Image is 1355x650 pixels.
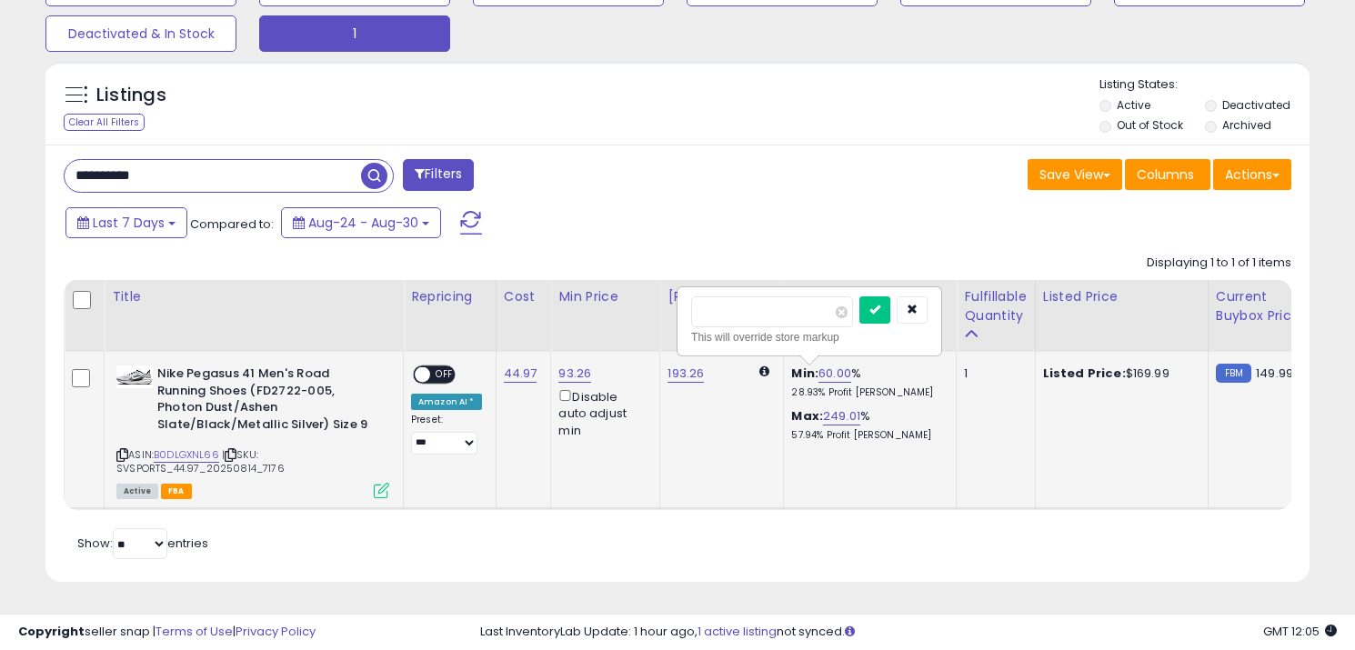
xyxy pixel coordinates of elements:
[1043,365,1126,382] b: Listed Price:
[823,407,860,425] a: 249.01
[1147,255,1291,272] div: Displaying 1 to 1 of 1 items
[480,624,1338,641] div: Last InventoryLab Update: 1 hour ago, not synced.
[791,408,942,442] div: %
[411,414,482,455] div: Preset:
[791,365,818,382] b: Min:
[411,287,488,306] div: Repricing
[18,624,316,641] div: seller snap | |
[1263,623,1337,640] span: 2025-09-7 12:05 GMT
[64,114,145,131] div: Clear All Filters
[558,287,652,306] div: Min Price
[116,484,158,499] span: All listings currently available for purchase on Amazon
[1125,159,1210,190] button: Columns
[791,407,823,425] b: Max:
[791,429,942,442] p: 57.94% Profit [PERSON_NAME]
[1216,287,1310,325] div: Current Buybox Price
[791,365,942,399] div: %
[411,394,482,410] div: Amazon AI *
[1043,287,1200,306] div: Listed Price
[791,287,948,306] div: Markup on Cost
[504,287,544,306] div: Cost
[667,287,776,306] div: [PERSON_NAME]
[691,328,928,346] div: This will override store markup
[154,447,219,463] a: B0DLGXNL66
[1216,364,1251,383] small: FBM
[964,287,1027,325] div: Fulfillable Quantity
[667,365,704,383] a: 193.26
[157,365,378,437] b: Nike Pegasus 41 Men's Road Running Shoes (FD2722-005, Photon Dust/Ashen Slate/Black/Metallic Silv...
[403,159,474,191] button: Filters
[1256,365,1293,382] span: 149.99
[156,623,233,640] a: Terms of Use
[430,367,459,383] span: OFF
[1099,76,1310,94] p: Listing States:
[116,365,153,388] img: 41vUF0LOVLL._SL40_.jpg
[1117,97,1150,113] label: Active
[791,386,942,399] p: 28.93% Profit [PERSON_NAME]
[45,15,236,52] button: Deactivated & In Stock
[77,535,208,552] span: Show: entries
[236,623,316,640] a: Privacy Policy
[964,365,1020,382] div: 1
[190,215,274,233] span: Compared to:
[1043,365,1194,382] div: $169.99
[504,365,537,383] a: 44.97
[18,623,85,640] strong: Copyright
[784,280,957,352] th: The percentage added to the cost of goods (COGS) that forms the calculator for Min & Max prices.
[281,207,441,238] button: Aug-24 - Aug-30
[308,214,418,232] span: Aug-24 - Aug-30
[65,207,187,238] button: Last 7 Days
[112,287,396,306] div: Title
[96,83,166,108] h5: Listings
[558,365,591,383] a: 93.26
[1137,165,1194,184] span: Columns
[116,365,389,496] div: ASIN:
[1213,159,1291,190] button: Actions
[116,447,285,475] span: | SKU: SVSPORTS_44.97_20250814_7176
[161,484,192,499] span: FBA
[259,15,450,52] button: 1
[93,214,165,232] span: Last 7 Days
[698,623,777,640] a: 1 active listing
[1028,159,1122,190] button: Save View
[1117,117,1183,133] label: Out of Stock
[818,365,851,383] a: 60.00
[1222,97,1290,113] label: Deactivated
[558,386,646,439] div: Disable auto adjust min
[1222,117,1271,133] label: Archived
